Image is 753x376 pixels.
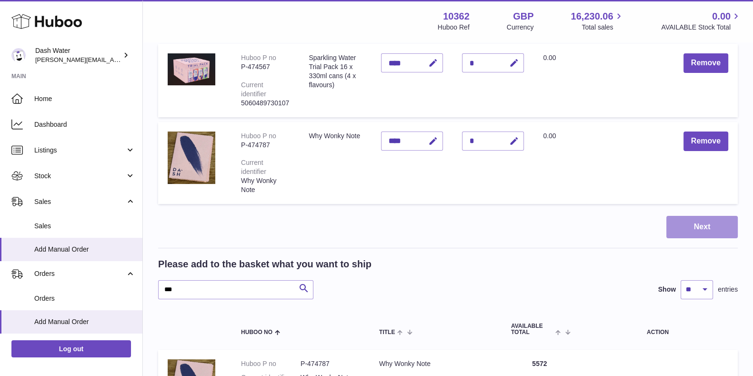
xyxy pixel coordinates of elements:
span: Listings [34,146,125,155]
div: Huboo P no [241,54,276,61]
a: 16,230.06 Total sales [571,10,624,32]
span: Orders [34,269,125,278]
span: 0.00 [543,54,556,61]
div: P-474567 [241,62,290,71]
span: Title [379,329,395,335]
button: Next [666,216,738,238]
span: Sales [34,197,125,206]
span: 0.00 [712,10,731,23]
span: Add Manual Order [34,317,135,326]
label: Show [658,285,676,294]
td: Sparkling Water Trial Pack 16 x 330ml cans (4 x flavours) [299,44,371,117]
div: 5060489730107 [241,99,290,108]
strong: 10362 [443,10,470,23]
img: Sparkling Water Trial Pack 16 x 330ml cans (4 x flavours) [168,53,215,85]
td: Why Wonky Note [299,122,371,204]
span: AVAILABLE Stock Total [661,23,742,32]
a: Log out [11,340,131,357]
button: Remove [683,53,728,73]
dt: Huboo P no [241,359,301,368]
div: Dash Water [35,46,121,64]
img: Why Wonky Note [168,132,215,184]
span: Huboo no [241,329,272,335]
span: Sales [34,222,135,231]
div: Currency [507,23,534,32]
a: 0.00 AVAILABLE Stock Total [661,10,742,32]
span: Orders [34,294,135,303]
button: Remove [683,132,728,151]
div: Huboo Ref [438,23,470,32]
span: Home [34,94,135,103]
span: AVAILABLE Total [511,323,553,335]
div: Current identifier [241,159,266,175]
span: Stock [34,172,125,181]
dd: P-474787 [301,359,360,368]
span: 0.00 [543,132,556,140]
span: Total sales [582,23,624,32]
span: Add Manual Order [34,245,135,254]
img: james@dash-water.com [11,48,26,62]
span: [PERSON_NAME][EMAIL_ADDRESS][DOMAIN_NAME] [35,56,191,63]
th: Action [578,314,738,345]
h2: Please add to the basket what you want to ship [158,258,371,271]
span: 16,230.06 [571,10,613,23]
div: P-474787 [241,141,290,150]
div: Why Wonky Note [241,176,290,194]
span: Dashboard [34,120,135,129]
span: entries [718,285,738,294]
div: Current identifier [241,81,266,98]
div: Huboo P no [241,132,276,140]
strong: GBP [513,10,533,23]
